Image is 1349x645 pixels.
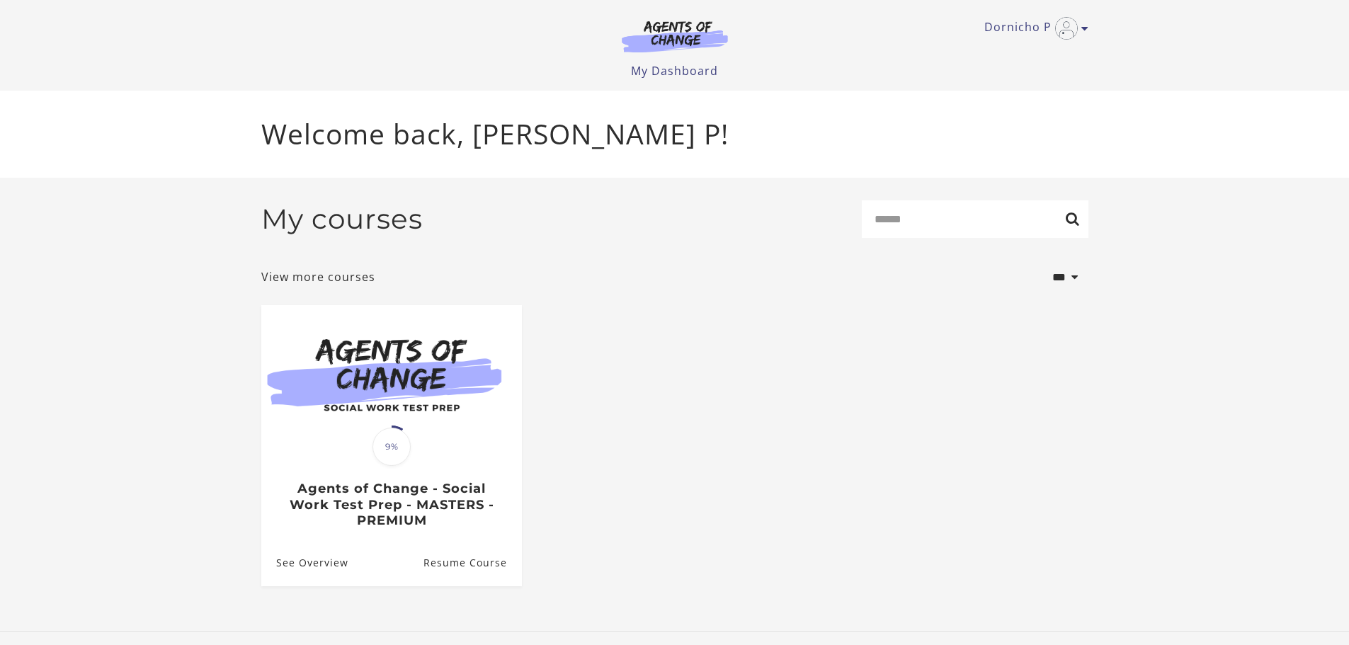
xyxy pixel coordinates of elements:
p: Welcome back, [PERSON_NAME] P! [261,113,1088,155]
a: Toggle menu [984,17,1081,40]
a: View more courses [261,268,375,285]
a: Agents of Change - Social Work Test Prep - MASTERS - PREMIUM: Resume Course [423,540,521,586]
h3: Agents of Change - Social Work Test Prep - MASTERS - PREMIUM [276,481,506,529]
h2: My courses [261,202,423,236]
a: Agents of Change - Social Work Test Prep - MASTERS - PREMIUM: See Overview [261,540,348,586]
span: 9% [372,428,411,466]
img: Agents of Change Logo [607,20,743,52]
a: My Dashboard [631,63,718,79]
